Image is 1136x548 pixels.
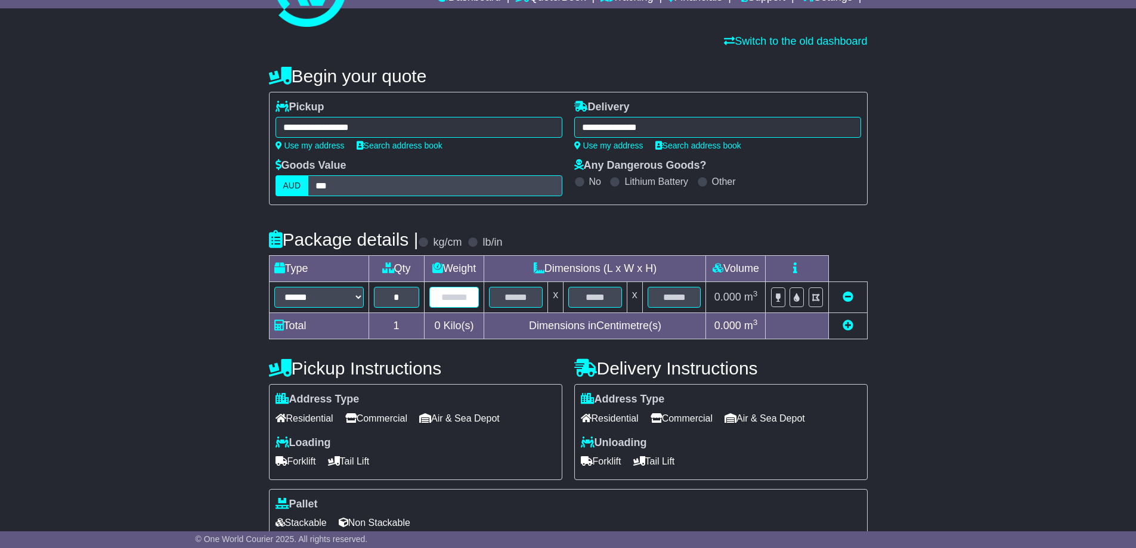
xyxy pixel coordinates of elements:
[424,313,484,339] td: Kilo(s)
[276,175,309,196] label: AUD
[419,409,500,428] span: Air & Sea Depot
[276,393,360,406] label: Address Type
[714,291,741,303] span: 0.000
[369,256,424,282] td: Qty
[434,320,440,332] span: 0
[581,409,639,428] span: Residential
[574,159,707,172] label: Any Dangerous Goods?
[276,436,331,450] label: Loading
[589,176,601,187] label: No
[574,358,868,378] h4: Delivery Instructions
[484,313,706,339] td: Dimensions in Centimetre(s)
[581,436,647,450] label: Unloading
[328,452,370,470] span: Tail Lift
[276,141,345,150] a: Use my address
[633,452,675,470] span: Tail Lift
[276,513,327,532] span: Stackable
[714,320,741,332] span: 0.000
[484,256,706,282] td: Dimensions (L x W x H)
[706,256,766,282] td: Volume
[627,282,642,313] td: x
[843,291,853,303] a: Remove this item
[269,358,562,378] h4: Pickup Instructions
[548,282,564,313] td: x
[433,236,462,249] label: kg/cm
[574,101,630,114] label: Delivery
[276,409,333,428] span: Residential
[269,256,369,282] td: Type
[574,141,643,150] a: Use my address
[345,409,407,428] span: Commercial
[712,176,736,187] label: Other
[357,141,442,150] a: Search address book
[276,498,318,511] label: Pallet
[624,176,688,187] label: Lithium Battery
[753,318,758,327] sup: 3
[276,452,316,470] span: Forklift
[725,409,805,428] span: Air & Sea Depot
[276,159,346,172] label: Goods Value
[655,141,741,150] a: Search address book
[724,35,867,47] a: Switch to the old dashboard
[651,409,713,428] span: Commercial
[424,256,484,282] td: Weight
[276,101,324,114] label: Pickup
[269,230,419,249] h4: Package details |
[482,236,502,249] label: lb/in
[843,320,853,332] a: Add new item
[269,313,369,339] td: Total
[744,320,758,332] span: m
[196,534,368,544] span: © One World Courier 2025. All rights reserved.
[581,452,621,470] span: Forklift
[744,291,758,303] span: m
[269,66,868,86] h4: Begin your quote
[753,289,758,298] sup: 3
[581,393,665,406] label: Address Type
[339,513,410,532] span: Non Stackable
[369,313,424,339] td: 1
